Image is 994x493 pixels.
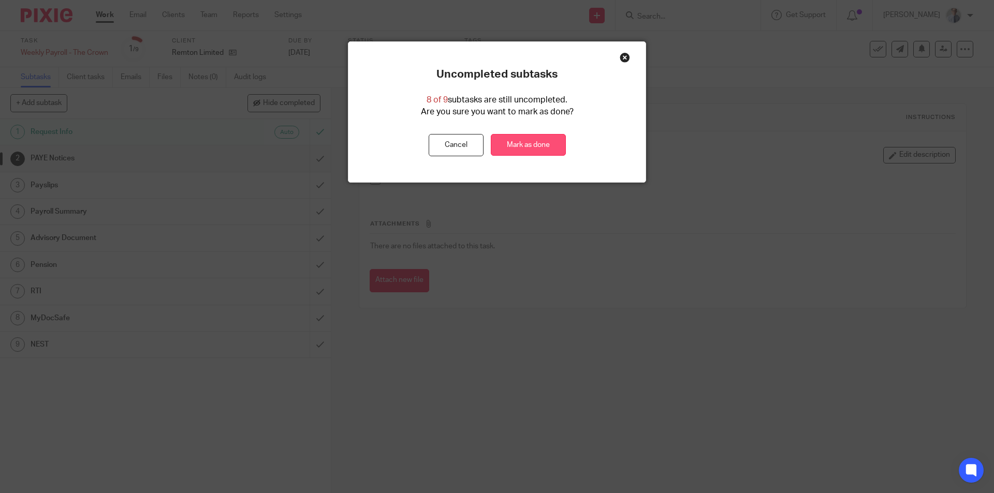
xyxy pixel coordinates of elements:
[421,106,574,118] p: Are you sure you want to mark as done?
[491,134,566,156] a: Mark as done
[436,68,558,81] p: Uncompleted subtasks
[427,94,567,106] p: subtasks are still uncompleted.
[427,96,448,104] span: 8 of 9
[429,134,484,156] button: Cancel
[620,52,630,63] div: Close this dialog window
